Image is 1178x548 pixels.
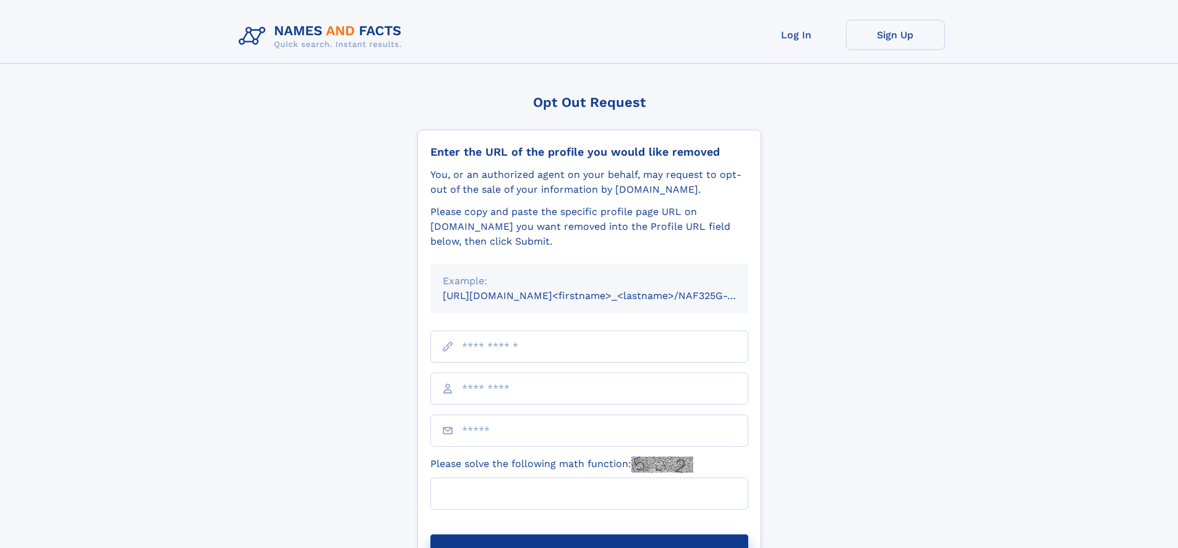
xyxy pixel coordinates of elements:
[443,274,736,289] div: Example:
[430,145,748,159] div: Enter the URL of the profile you would like removed
[443,290,772,301] small: [URL][DOMAIN_NAME]<firstname>_<lastname>/NAF325G-xxxxxxxx
[234,20,412,53] img: Logo Names and Facts
[430,167,748,197] div: You, or an authorized agent on your behalf, may request to opt-out of the sale of your informatio...
[417,95,761,110] div: Opt Out Request
[747,20,846,50] a: Log In
[430,204,748,249] div: Please copy and paste the specific profile page URL on [DOMAIN_NAME] you want removed into the Pr...
[846,20,945,50] a: Sign Up
[430,457,693,473] label: Please solve the following math function:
